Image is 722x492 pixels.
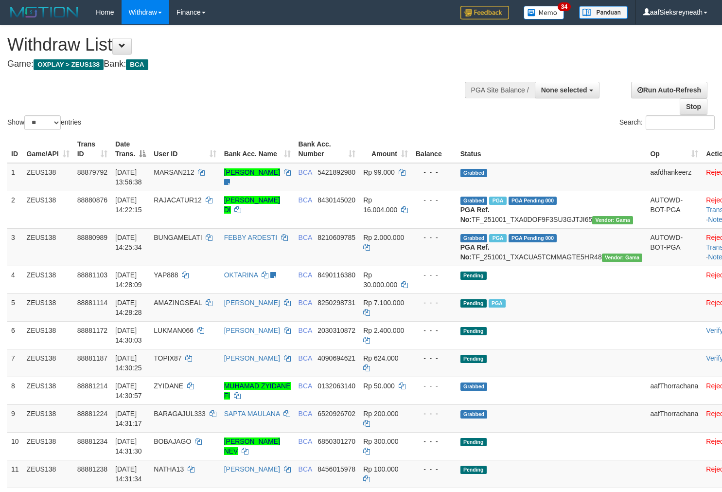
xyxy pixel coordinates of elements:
span: [DATE] 14:25:34 [115,234,142,251]
td: ZEUS138 [23,266,73,293]
span: BOBAJAGO [154,437,191,445]
td: TF_251001_TXA0DOF9F3SU3GJTJI65 [457,191,647,228]
h1: Withdraw List [7,35,472,55]
span: Vendor URL: https://trx31.1velocity.biz [602,254,643,262]
a: SAPTA MAULANA [224,410,280,418]
div: - - - [416,326,453,335]
span: NATHA13 [154,465,184,473]
span: Rp 624.000 [363,354,398,362]
span: Pending [460,327,487,335]
span: Copy 6850301270 to clipboard [317,437,355,445]
span: BCA [299,299,312,307]
span: PGA Pending [509,234,557,242]
span: Copy 8210609785 to clipboard [317,234,355,241]
span: Copy 5421892980 to clipboard [317,168,355,176]
a: OKTARINA [224,271,258,279]
span: MARSAN212 [154,168,194,176]
td: AUTOWD-BOT-PGA [646,228,702,266]
span: BCA [299,354,312,362]
span: [DATE] 14:30:03 [115,327,142,344]
span: Copy 8490116380 to clipboard [317,271,355,279]
div: - - - [416,270,453,280]
td: TF_251001_TXACUA5TCMMAGTE5HR48 [457,228,647,266]
td: ZEUS138 [23,377,73,404]
span: BCA [299,271,312,279]
span: BCA [299,382,312,390]
span: BCA [299,410,312,418]
input: Search: [646,115,715,130]
td: 3 [7,228,23,266]
span: Rp 2.400.000 [363,327,404,334]
span: Grabbed [460,169,488,177]
span: 88879792 [77,168,107,176]
label: Show entries [7,115,81,130]
span: Marked by aafnoeunsreypich [489,299,506,308]
span: Copy 4090694621 to clipboard [317,354,355,362]
span: LUKMAN066 [154,327,194,334]
span: Pending [460,438,487,446]
span: RAJACATUR12 [154,196,202,204]
div: - - - [416,298,453,308]
span: Rp 16.004.000 [363,196,397,214]
td: aafThorrachana [646,404,702,432]
span: None selected [541,86,587,94]
div: - - - [416,195,453,205]
span: Copy 6520926702 to clipboard [317,410,355,418]
th: Amount: activate to sort column ascending [359,135,412,163]
a: FEBBY ARDESTI [224,234,277,241]
span: BCA [299,437,312,445]
span: Copy 2030310872 to clipboard [317,327,355,334]
span: [DATE] 14:31:30 [115,437,142,455]
span: 88881234 [77,437,107,445]
td: aafThorrachana [646,377,702,404]
span: Rp 30.000.000 [363,271,397,289]
th: Status [457,135,647,163]
span: Pending [460,272,487,280]
span: 34 [558,2,571,11]
td: ZEUS138 [23,460,73,488]
span: BCA [299,234,312,241]
span: Grabbed [460,234,488,242]
td: ZEUS138 [23,349,73,377]
span: TOPIX87 [154,354,181,362]
span: Rp 50.000 [363,382,395,390]
a: MUHAMAD ZYIDANE FI [224,382,291,400]
span: [DATE] 14:28:28 [115,299,142,316]
span: Marked by aafnoeunsreypich [489,197,506,205]
span: YAP888 [154,271,178,279]
span: OXPLAY > ZEUS138 [34,59,104,70]
span: 88880989 [77,234,107,241]
span: Rp 200.000 [363,410,398,418]
td: ZEUS138 [23,432,73,460]
span: Copy 8456015978 to clipboard [317,465,355,473]
a: Run Auto-Refresh [631,82,707,98]
span: Rp 100.000 [363,465,398,473]
td: 2 [7,191,23,228]
b: PGA Ref. No: [460,206,490,223]
td: 11 [7,460,23,488]
button: None selected [535,82,599,98]
th: User ID: activate to sort column ascending [150,135,220,163]
td: 4 [7,266,23,293]
td: 8 [7,377,23,404]
b: PGA Ref. No: [460,243,490,261]
span: Grabbed [460,197,488,205]
span: 88881238 [77,465,107,473]
th: Bank Acc. Number: activate to sort column ascending [295,135,360,163]
span: BCA [299,465,312,473]
th: Game/API: activate to sort column ascending [23,135,73,163]
div: PGA Site Balance / [465,82,535,98]
span: BCA [299,168,312,176]
span: Rp 99.000 [363,168,395,176]
a: [PERSON_NAME] DI [224,196,280,214]
select: Showentries [24,115,61,130]
span: Marked by aafnoeunsreypich [489,234,506,242]
td: 10 [7,432,23,460]
span: Pending [460,466,487,474]
div: - - - [416,233,453,242]
span: BUNGAMELATI [154,234,202,241]
h4: Game: Bank: [7,59,472,69]
div: - - - [416,381,453,391]
th: Trans ID: activate to sort column ascending [73,135,111,163]
span: 88881187 [77,354,107,362]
